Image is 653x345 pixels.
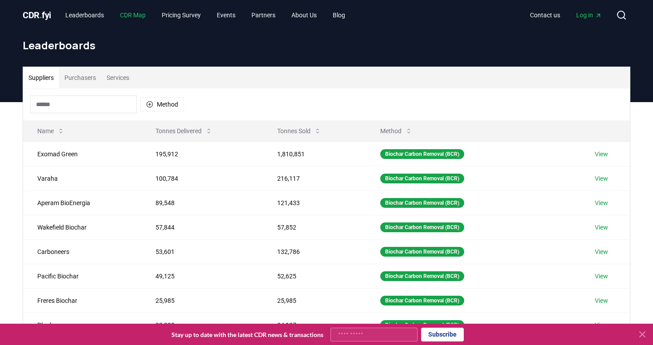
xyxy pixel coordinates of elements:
button: Method [140,97,184,111]
span: Log in [576,11,602,20]
td: Planboo [23,313,141,337]
td: 52,625 [263,264,366,288]
td: Wakefield Biochar [23,215,141,239]
nav: Main [523,7,609,23]
td: 89,548 [141,190,263,215]
td: 25,985 [141,288,263,313]
button: Purchasers [59,67,101,88]
span: . [40,10,42,20]
span: CDR fyi [23,10,51,20]
div: Biochar Carbon Removal (BCR) [380,149,464,159]
td: Exomad Green [23,142,141,166]
a: Contact us [523,7,567,23]
a: View [595,296,608,305]
td: 25,985 [263,288,366,313]
td: 100,784 [141,166,263,190]
a: View [595,174,608,183]
td: 57,844 [141,215,263,239]
div: Biochar Carbon Removal (BCR) [380,198,464,208]
a: CDR.fyi [23,9,51,21]
a: Blog [326,7,352,23]
td: Pacific Biochar [23,264,141,288]
td: Freres Biochar [23,288,141,313]
a: View [595,150,608,159]
a: Partners [244,7,283,23]
button: Services [101,67,135,88]
button: Method [373,122,419,140]
button: Suppliers [23,67,59,88]
a: View [595,272,608,281]
td: 53,601 [141,239,263,264]
nav: Main [58,7,352,23]
a: CDR Map [113,7,153,23]
td: Aperam BioEnergia [23,190,141,215]
td: 121,433 [263,190,366,215]
div: Biochar Carbon Removal (BCR) [380,271,464,281]
a: Pricing Survey [155,7,208,23]
button: Name [30,122,72,140]
td: 23,320 [141,313,263,337]
td: Varaha [23,166,141,190]
a: Log in [569,7,609,23]
a: View [595,198,608,207]
a: View [595,223,608,232]
td: 34,137 [263,313,366,337]
a: Events [210,7,243,23]
a: View [595,321,608,329]
td: Carboneers [23,239,141,264]
td: 216,117 [263,166,366,190]
button: Tonnes Delivered [148,122,219,140]
div: Biochar Carbon Removal (BCR) [380,247,464,257]
div: Biochar Carbon Removal (BCR) [380,222,464,232]
div: Biochar Carbon Removal (BCR) [380,320,464,330]
a: About Us [284,7,324,23]
td: 49,125 [141,264,263,288]
div: Biochar Carbon Removal (BCR) [380,174,464,183]
td: 57,852 [263,215,366,239]
div: Biochar Carbon Removal (BCR) [380,296,464,305]
a: View [595,247,608,256]
td: 195,912 [141,142,263,166]
td: 1,810,851 [263,142,366,166]
button: Tonnes Sold [270,122,328,140]
td: 132,786 [263,239,366,264]
a: Leaderboards [58,7,111,23]
h1: Leaderboards [23,38,630,52]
